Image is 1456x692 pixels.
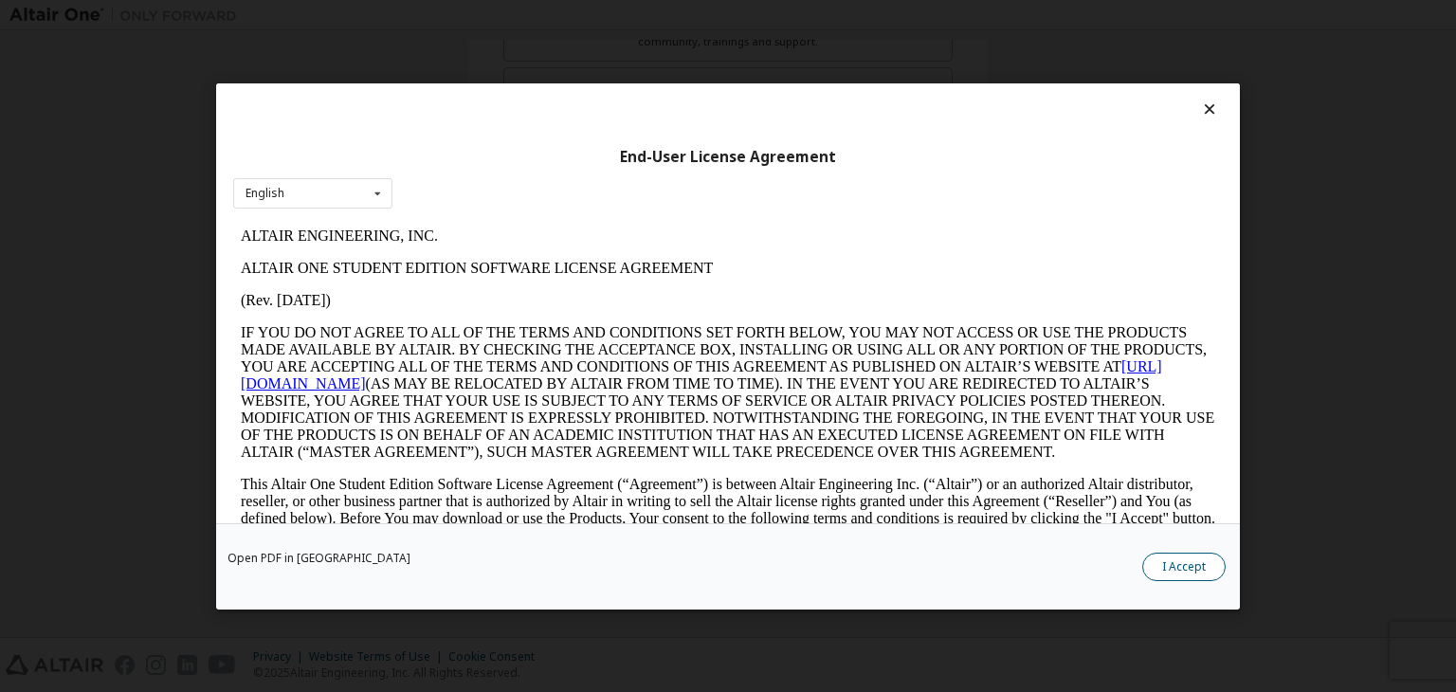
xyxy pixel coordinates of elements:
p: ALTAIR ENGINEERING, INC. [8,8,982,25]
div: End-User License Agreement [233,147,1223,166]
a: Open PDF in [GEOGRAPHIC_DATA] [227,553,410,564]
p: (Rev. [DATE]) [8,72,982,89]
a: [URL][DOMAIN_NAME] [8,138,929,172]
p: IF YOU DO NOT AGREE TO ALL OF THE TERMS AND CONDITIONS SET FORTH BELOW, YOU MAY NOT ACCESS OR USE... [8,104,982,241]
p: This Altair One Student Edition Software License Agreement (“Agreement”) is between Altair Engine... [8,256,982,324]
button: I Accept [1142,553,1226,581]
div: English [246,188,284,199]
p: ALTAIR ONE STUDENT EDITION SOFTWARE LICENSE AGREEMENT [8,40,982,57]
